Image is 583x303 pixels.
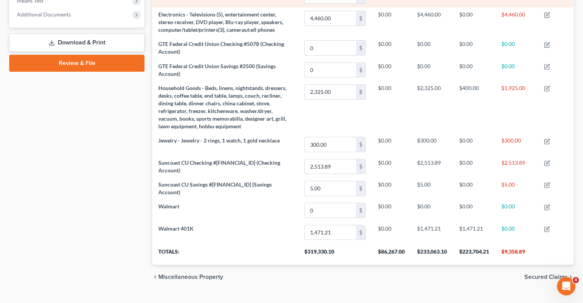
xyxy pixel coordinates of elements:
[305,203,356,218] input: 0.00
[495,134,538,156] td: $300.00
[453,177,495,199] td: $0.00
[495,243,538,265] th: $9,358.89
[356,11,365,26] div: $
[411,221,453,243] td: $1,471.21
[356,63,365,77] div: $
[411,200,453,221] td: $0.00
[495,59,538,81] td: $0.00
[298,243,372,265] th: $319,330.10
[158,181,272,195] span: Suncoast CU Savings #[FINANCIAL_ID] (Savings Account)
[158,41,284,55] span: GTE Federal Credit Union Checking #5078 (Checking Account)
[305,85,356,99] input: 0.00
[305,181,356,196] input: 0.00
[372,81,411,133] td: $0.00
[524,274,574,280] button: Secured Claims chevron_right
[411,177,453,199] td: $5.00
[411,243,453,265] th: $233,063.10
[453,221,495,243] td: $1,471.21
[158,63,276,77] span: GTE Federal Credit Union Savings #2500 (Savings Account)
[158,85,286,129] span: Household Goods - Beds, linens, nightstands, dressers, desks, coffee table, end table, lamps, cou...
[356,159,365,174] div: $
[305,63,356,77] input: 0.00
[372,243,411,265] th: $86,267.00
[356,225,365,240] div: $
[305,11,356,26] input: 0.00
[495,200,538,221] td: $0.00
[411,7,453,37] td: $4,460.00
[356,137,365,152] div: $
[372,37,411,59] td: $0.00
[411,37,453,59] td: $0.00
[411,81,453,133] td: $2,325.00
[372,134,411,156] td: $0.00
[158,203,179,210] span: Walmart
[9,34,145,52] a: Download & Print
[524,274,568,280] span: Secured Claims
[453,200,495,221] td: $0.00
[453,37,495,59] td: $0.00
[557,277,575,295] iframe: Intercom live chat
[453,243,495,265] th: $223,704.21
[152,243,298,265] th: Totals:
[495,177,538,199] td: $5.00
[305,159,356,174] input: 0.00
[495,7,538,37] td: $4,460.00
[356,85,365,99] div: $
[453,134,495,156] td: $0.00
[158,225,194,232] span: Walmart 401K
[411,156,453,177] td: $2,513.89
[152,274,223,280] button: chevron_left Miscellaneous Property
[568,274,574,280] i: chevron_right
[9,55,145,72] a: Review & File
[495,156,538,177] td: $2,513.89
[158,137,280,144] span: Jewelry - Jewelry - 2 rings, 1 watch, 1 gold necklace
[17,11,71,18] span: Additional Documents
[453,81,495,133] td: $400.00
[305,41,356,55] input: 0.00
[495,221,538,243] td: $0.00
[356,181,365,196] div: $
[411,59,453,81] td: $0.00
[372,177,411,199] td: $0.00
[372,221,411,243] td: $0.00
[453,59,495,81] td: $0.00
[305,137,356,152] input: 0.00
[158,11,283,33] span: Electronics - Televisions (5), entertainment center, stereo receiver, DVD player, Blu-ray player,...
[305,225,356,240] input: 0.00
[356,41,365,55] div: $
[573,277,579,283] span: 4
[372,156,411,177] td: $0.00
[152,274,158,280] i: chevron_left
[495,37,538,59] td: $0.00
[372,59,411,81] td: $0.00
[453,156,495,177] td: $0.00
[372,200,411,221] td: $0.00
[453,7,495,37] td: $0.00
[411,134,453,156] td: $300.00
[158,274,223,280] span: Miscellaneous Property
[158,159,280,174] span: Suncoast CU Checking #[FINANCIAL_ID] (Checking Account)
[495,81,538,133] td: $1,925.00
[356,203,365,218] div: $
[372,7,411,37] td: $0.00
